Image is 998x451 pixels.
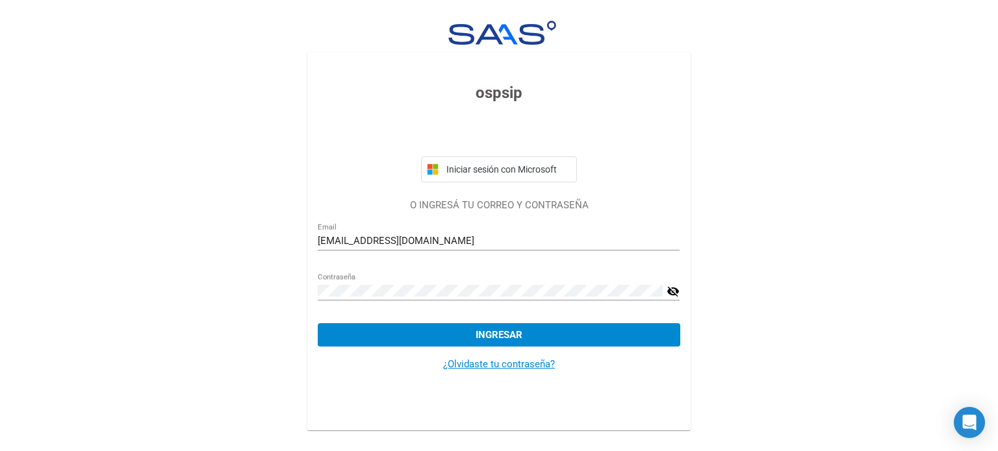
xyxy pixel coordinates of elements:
[421,156,577,182] button: Iniciar sesión con Microsoft
[476,329,522,341] span: Ingresar
[443,358,555,370] a: ¿Olvidaste tu contraseña?
[318,81,680,104] h3: ospsip
[318,198,680,213] p: O INGRESÁ TU CORREO Y CONTRASEÑA
[667,284,680,299] mat-icon: visibility_off
[318,323,680,347] button: Ingresar
[415,119,583,147] iframe: Botón Iniciar sesión con Google
[954,407,985,438] div: Open Intercom Messenger
[444,164,571,175] span: Iniciar sesión con Microsoft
